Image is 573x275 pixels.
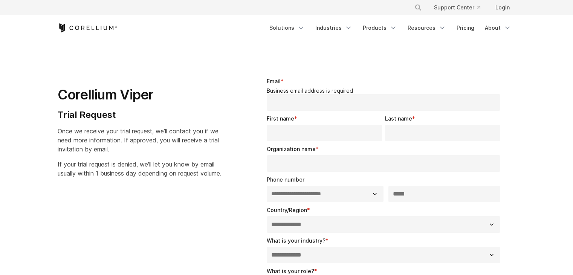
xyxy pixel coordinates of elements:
span: Once we receive your trial request, we'll contact you if we need more information. If approved, y... [58,127,219,153]
legend: Business email address is required [267,87,504,94]
span: Phone number [267,176,304,183]
div: Navigation Menu [265,21,516,35]
span: What is your role? [267,268,314,274]
a: Corellium Home [58,23,118,32]
h1: Corellium Viper [58,86,222,103]
span: What is your industry? [267,237,325,244]
a: Industries [311,21,357,35]
button: Search [411,1,425,14]
a: Products [358,21,402,35]
span: Country/Region [267,207,307,213]
a: Resources [403,21,451,35]
span: Last name [385,115,412,122]
span: Email [267,78,281,84]
a: Support Center [428,1,486,14]
a: Solutions [265,21,309,35]
a: About [480,21,516,35]
span: If your trial request is denied, we'll let you know by email usually within 1 business day depend... [58,160,222,177]
span: First name [267,115,294,122]
div: Navigation Menu [405,1,516,14]
a: Pricing [452,21,479,35]
span: Organization name [267,146,316,152]
h4: Trial Request [58,109,222,121]
a: Login [489,1,516,14]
